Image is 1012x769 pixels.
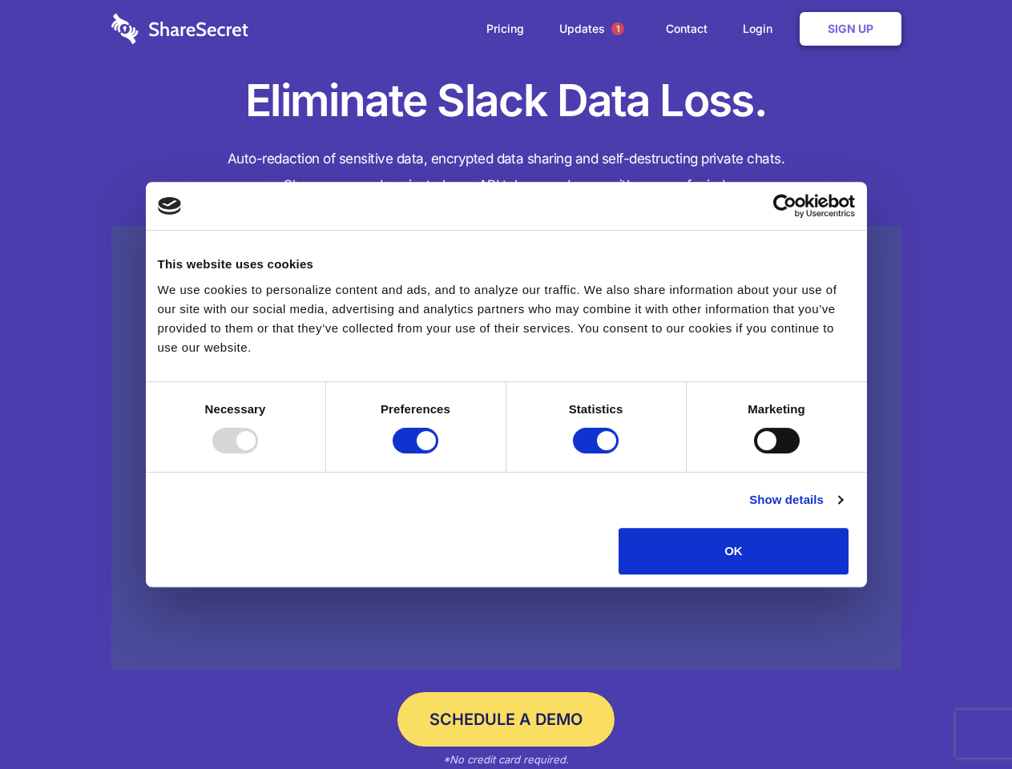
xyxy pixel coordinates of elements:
a: Pricing [470,4,540,54]
a: Sign Up [800,12,901,46]
img: logo-wordmark-white-trans-d4663122ce5f474addd5e946df7df03e33cb6a1c49d2221995e7729f52c070b2.svg [111,14,248,44]
strong: Statistics [569,402,623,416]
div: We use cookies to personalize content and ads, and to analyze our traffic. We also share informat... [158,280,855,357]
strong: Preferences [381,402,450,416]
a: Schedule a Demo [397,692,615,747]
span: 1 [611,22,624,35]
a: Contact [650,4,724,54]
a: Usercentrics Cookiebot - opens in a new window [715,194,855,218]
h4: Auto-redaction of sensitive data, encrypted data sharing and self-destructing private chats. Shar... [111,146,901,199]
button: OK [619,528,849,574]
a: Wistia video thumbnail [111,226,901,670]
strong: Marketing [748,402,805,416]
strong: Necessary [205,402,266,416]
em: *No credit card required. [443,753,569,766]
div: This website uses cookies [158,255,855,274]
img: logo [158,197,182,215]
a: Login [727,4,796,54]
h1: Eliminate Slack Data Loss. [111,72,901,130]
a: Show details [749,490,842,509]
